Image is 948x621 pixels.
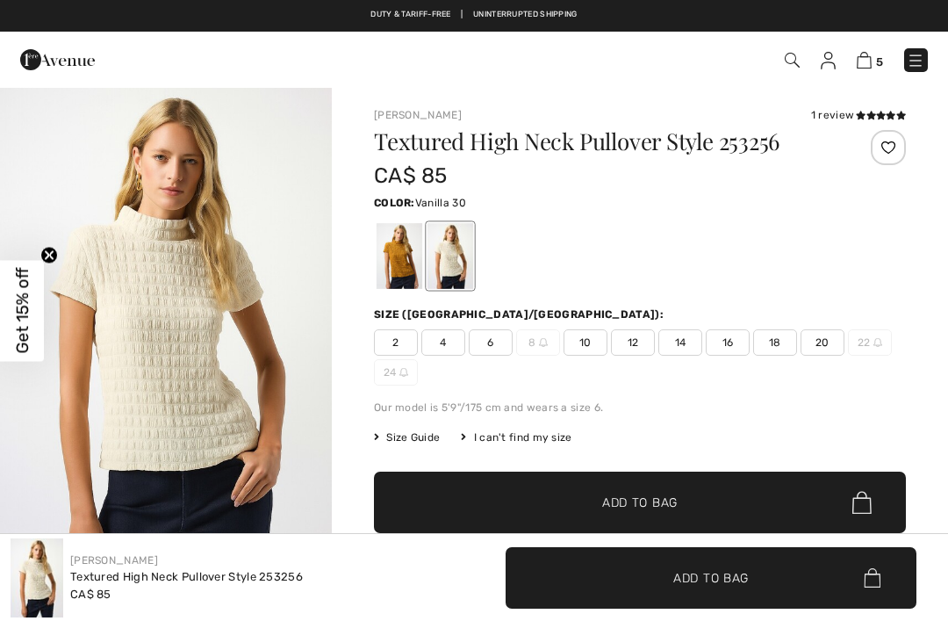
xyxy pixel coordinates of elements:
[706,329,750,356] span: 16
[40,246,58,264] button: Close teaser
[753,329,797,356] span: 18
[821,52,836,69] img: My Info
[857,52,872,69] img: Shopping Bag
[876,55,883,69] span: 5
[801,329,844,356] span: 20
[20,50,95,67] a: 1ère Avenue
[857,49,883,70] a: 5
[374,472,906,533] button: Add to Bag
[539,338,548,347] img: ring-m.svg
[785,53,800,68] img: Search
[611,329,655,356] span: 12
[421,329,465,356] span: 4
[811,107,906,123] div: 1 review
[374,109,462,121] a: [PERSON_NAME]
[658,329,702,356] span: 14
[374,163,448,188] span: CA$ 85
[907,52,924,69] img: Menu
[374,197,415,209] span: Color:
[469,329,513,356] span: 6
[70,568,303,586] div: Textured High Neck Pullover Style 253256
[374,359,418,386] span: 24
[415,197,466,209] span: Vanilla 30
[427,223,473,289] div: Vanilla 30
[602,494,678,512] span: Add to Bag
[12,268,32,354] span: Get 15% off
[374,329,418,356] span: 2
[374,130,817,153] h1: Textured High Neck Pullover Style 253256
[70,588,111,601] span: CA$ 85
[873,338,882,347] img: ring-m.svg
[11,538,63,617] img: Textured High Neck Pullover Style 253256
[848,329,892,356] span: 22
[374,430,440,445] span: Size Guide
[374,400,906,415] div: Our model is 5'9"/175 cm and wears a size 6.
[377,223,422,289] div: Medallion
[20,42,95,77] img: 1ère Avenue
[673,568,749,587] span: Add to Bag
[506,547,916,609] button: Add to Bag
[399,368,408,377] img: ring-m.svg
[374,307,667,322] div: Size ([GEOGRAPHIC_DATA]/[GEOGRAPHIC_DATA]):
[564,329,607,356] span: 10
[461,430,571,445] div: I can't find my size
[70,554,158,567] a: [PERSON_NAME]
[852,491,872,514] img: Bag.svg
[516,329,560,356] span: 8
